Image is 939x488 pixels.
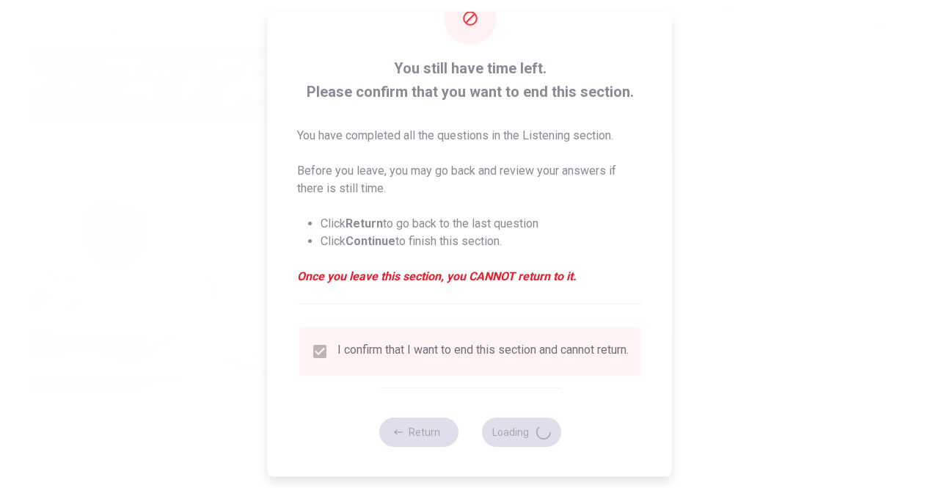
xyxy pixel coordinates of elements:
p: You have completed all the questions in the Listening section. [297,127,643,145]
span: You still have time left. Please confirm that you want to end this section. [297,57,643,103]
button: Loading [481,418,560,447]
strong: Continue [346,234,395,248]
em: Once you leave this section, you CANNOT return to it. [297,268,643,285]
li: Click to go back to the last question [321,215,643,233]
strong: Return [346,216,383,230]
li: Click to finish this section. [321,233,643,250]
p: Before you leave, you may go back and review your answers if there is still time. [297,162,643,197]
div: I confirm that I want to end this section and cannot return. [337,343,629,360]
button: Return [379,418,458,447]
